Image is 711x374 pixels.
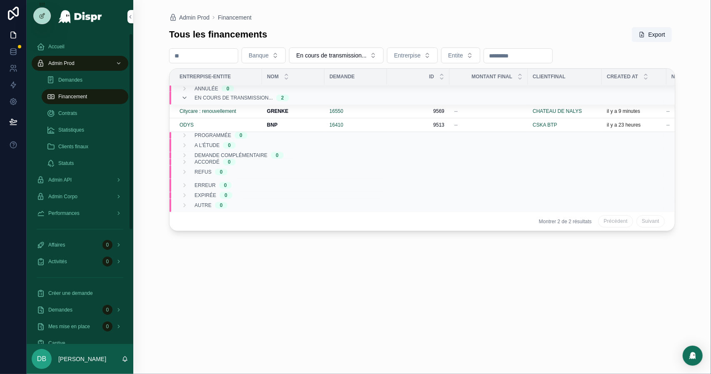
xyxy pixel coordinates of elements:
[329,122,343,128] a: 16410
[429,73,434,80] span: Id
[220,169,223,175] div: 0
[533,122,557,128] a: CSKA BTP
[454,108,523,115] a: --
[32,172,128,187] a: Admin API
[220,202,223,209] div: 0
[58,10,102,23] img: App logo
[607,73,638,80] span: Created at
[27,33,133,344] div: scrollable content
[32,39,128,54] a: Accueil
[58,355,106,363] p: [PERSON_NAME]
[249,51,269,60] span: Banque
[218,13,252,22] a: Financement
[387,47,438,63] button: Select Button
[102,322,112,332] div: 0
[195,85,218,92] span: Annulée
[169,28,267,41] h1: Tous les financements
[281,95,284,101] div: 2
[32,56,128,71] a: Admin Prod
[180,122,194,128] a: ODYS
[48,323,90,330] span: Mes mise en place
[267,73,279,80] span: Nom
[32,189,128,204] a: Admin Corpo
[180,122,257,128] a: ODYS
[539,218,592,225] span: Montrer 2 de 2 résultats
[329,122,382,128] a: 16410
[666,122,670,128] span: --
[276,152,279,159] div: 0
[180,108,257,115] a: Citycare : renouvellement
[32,206,128,221] a: Performances
[32,336,128,351] a: Captive
[42,89,128,104] a: Financement
[58,93,87,100] span: Financement
[179,13,210,22] span: Admin Prod
[195,95,273,101] span: En cours de transmission...
[195,182,216,189] span: Erreur
[533,108,597,115] a: CHATEAU DE NALYS
[454,122,523,128] a: --
[32,302,128,317] a: Demandes0
[329,73,355,80] span: Demande
[48,210,80,217] span: Performances
[48,193,77,200] span: Admin Corpo
[58,143,88,150] span: Clients finaux
[37,354,46,364] span: DB
[48,60,75,67] span: Admin Prod
[48,43,65,50] span: Accueil
[48,307,72,313] span: Demandes
[441,47,480,63] button: Select Button
[392,108,444,115] a: 9569
[48,242,65,248] span: Affaires
[683,346,703,366] div: Open Intercom Messenger
[48,258,67,265] span: Activités
[32,286,128,301] a: Créer une demande
[32,237,128,252] a: Affaires0
[42,156,128,171] a: Statuts
[289,47,384,63] button: Select Button
[48,340,65,347] span: Captive
[48,290,93,297] span: Créer une demande
[195,132,231,139] span: Programmée
[225,192,227,199] div: 0
[267,108,288,114] strong: GRENKE
[329,108,343,115] a: 16550
[454,122,458,128] span: --
[195,192,216,199] span: Expirée
[533,108,582,115] a: CHATEAU DE NALYS
[224,182,227,189] div: 0
[607,108,661,115] a: il y a 9 minutes
[228,142,231,149] div: 0
[195,152,267,159] span: Demande complémentaire
[180,73,231,80] span: Entrerpise-Entite
[58,160,74,167] span: Statuts
[102,240,112,250] div: 0
[394,51,421,60] span: Entrerpise
[102,257,112,267] div: 0
[102,305,112,315] div: 0
[180,108,236,115] a: Citycare : renouvellement
[32,254,128,269] a: Activités0
[227,85,230,92] div: 0
[666,108,670,115] span: --
[169,13,210,22] a: Admin Prod
[195,169,212,175] span: Refus
[533,122,597,128] a: CSKA BTP
[42,139,128,154] a: Clients finaux
[42,122,128,137] a: Statistiques
[296,51,367,60] span: En cours de transmission...
[267,122,277,128] strong: BNP
[632,27,672,42] button: Export
[392,122,444,128] a: 9513
[267,122,319,128] a: BNP
[239,132,242,139] div: 0
[242,47,286,63] button: Select Button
